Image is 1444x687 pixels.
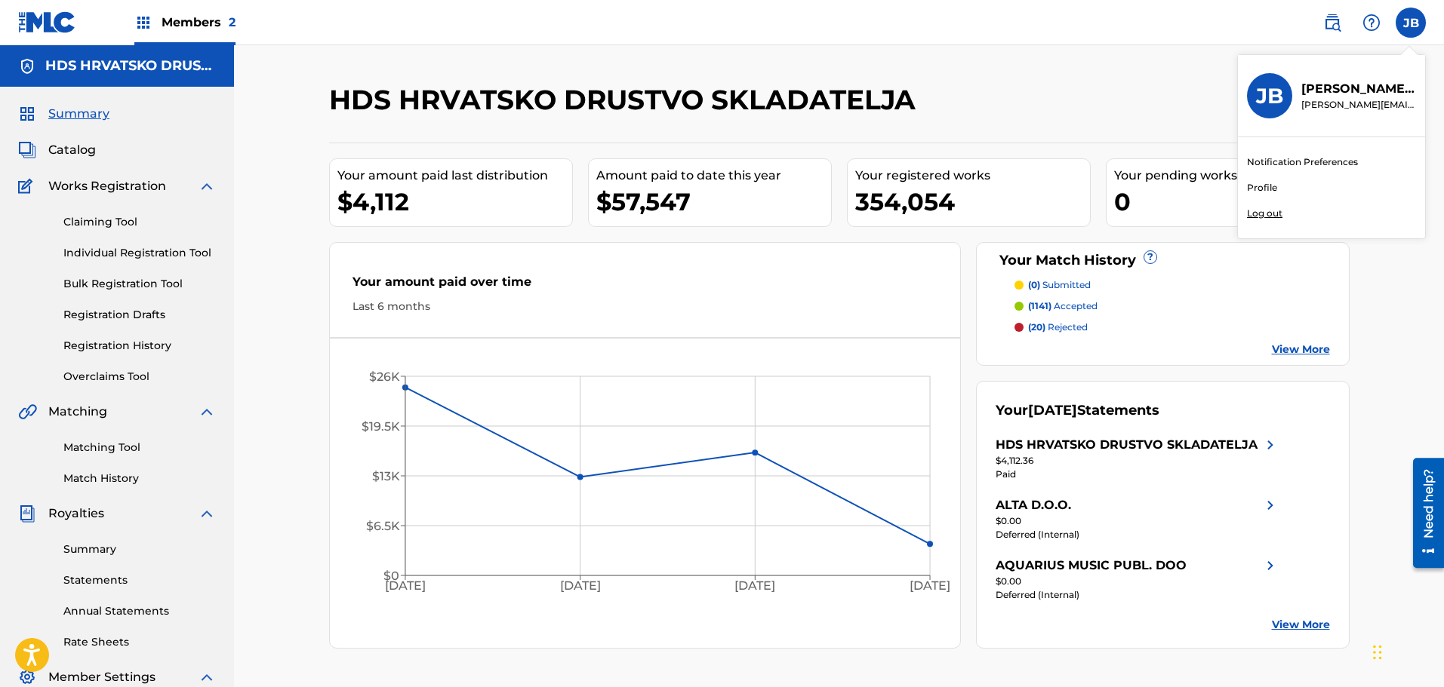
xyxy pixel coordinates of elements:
div: Drag [1373,630,1382,675]
img: Summary [18,105,36,123]
span: (1141) [1028,300,1051,311]
tspan: $19.5K [361,419,399,434]
div: HDS HRVATSKO DRUSTVO SKLADATELJA [996,436,1258,454]
tspan: [DATE] [910,579,950,593]
a: Bulk Registration Tool [63,276,216,292]
a: (0) submitted [1014,278,1330,292]
div: Your pending works [1114,167,1349,185]
a: Claiming Tool [63,214,216,230]
p: rejected [1028,320,1088,334]
div: Help [1356,8,1387,38]
a: (20) rejected [1014,320,1330,334]
span: (0) [1028,279,1040,290]
a: (1141) accepted [1014,299,1330,313]
p: janica.novacic.bosnjak@hds.hr [1301,98,1416,112]
div: AQUARIUS MUSIC PUBL. DOO [996,557,1187,575]
a: ALTA D.O.O.right chevron icon$0.00Deferred (Internal) [996,496,1279,541]
a: HDS HRVATSKO DRUSTVO SKLADATELJAright chevron icon$4,112.36Paid [996,436,1279,481]
p: accepted [1028,299,1098,313]
img: MLC Logo [18,11,76,33]
div: Last 6 months [353,299,938,314]
div: $0.00 [996,575,1279,588]
div: $4,112.36 [996,454,1279,468]
span: Royalties [48,505,104,523]
div: Your amount paid last distribution [337,167,572,185]
img: help [1362,14,1381,32]
tspan: $0 [383,569,399,583]
span: Matching [48,403,107,421]
a: CatalogCatalog [18,141,96,159]
p: submitted [1028,278,1091,292]
a: Registration History [63,338,216,354]
img: Top Rightsholders [134,14,152,32]
span: (20) [1028,321,1045,333]
iframe: Resource Center [1402,452,1444,573]
a: Individual Registration Tool [63,245,216,261]
img: Works Registration [18,177,38,195]
a: Profile [1247,181,1277,195]
span: Members [162,14,236,31]
tspan: [DATE] [384,579,425,593]
div: ALTA D.O.O. [996,496,1071,514]
a: Rate Sheets [63,634,216,650]
span: Summary [48,105,109,123]
h3: JB [1256,83,1283,109]
a: Overclaims Tool [63,369,216,385]
a: AQUARIUS MUSIC PUBL. DOOright chevron icon$0.00Deferred (Internal) [996,557,1279,602]
tspan: $13K [371,469,399,483]
tspan: $6.5K [365,519,399,533]
a: SummarySummary [18,105,109,123]
div: $0.00 [996,514,1279,528]
div: Deferred (Internal) [996,528,1279,541]
img: expand [198,505,216,523]
a: Annual Statements [63,603,216,619]
div: Your registered works [855,167,1090,185]
h2: HDS HRVATSKO DRUSTVO SKLADATELJA [329,83,923,117]
span: Catalog [48,141,96,159]
tspan: [DATE] [734,579,775,593]
span: ? [1144,251,1156,263]
span: 2 [229,15,236,29]
a: Notification Preferences [1247,155,1358,169]
span: Works Registration [48,177,166,195]
div: Deferred (Internal) [996,588,1279,602]
a: Statements [63,572,216,588]
tspan: $26K [368,370,399,384]
a: Registration Drafts [63,307,216,323]
div: Paid [996,468,1279,481]
p: Log out [1247,207,1282,220]
span: [DATE] [1028,402,1077,419]
img: expand [198,177,216,195]
img: right chevron icon [1261,557,1279,575]
a: Matching Tool [63,440,216,455]
div: User Menu [1396,8,1426,38]
a: View More [1272,617,1330,633]
h5: HDS HRVATSKO DRUSTVO SKLADATELJA [45,57,216,75]
img: Royalties [18,505,36,523]
a: Public Search [1317,8,1347,38]
a: Match History [63,471,216,486]
span: Member Settings [48,668,155,686]
img: expand [198,668,216,686]
div: Your Match History [996,250,1330,271]
div: Amount paid to date this year [596,167,831,185]
div: 0 [1114,185,1349,219]
img: Member Settings [18,668,36,686]
img: search [1323,14,1341,32]
iframe: Chat Widget [1369,615,1444,687]
img: right chevron icon [1261,436,1279,454]
div: 354,054 [855,185,1090,219]
img: expand [198,403,216,421]
a: View More [1272,342,1330,357]
img: Matching [18,403,37,421]
div: Your Statements [996,400,1159,421]
a: Summary [63,541,216,557]
img: right chevron icon [1261,496,1279,514]
div: $4,112 [337,185,572,219]
div: Your amount paid over time [353,273,938,299]
img: Accounts [18,57,36,75]
tspan: [DATE] [559,579,600,593]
